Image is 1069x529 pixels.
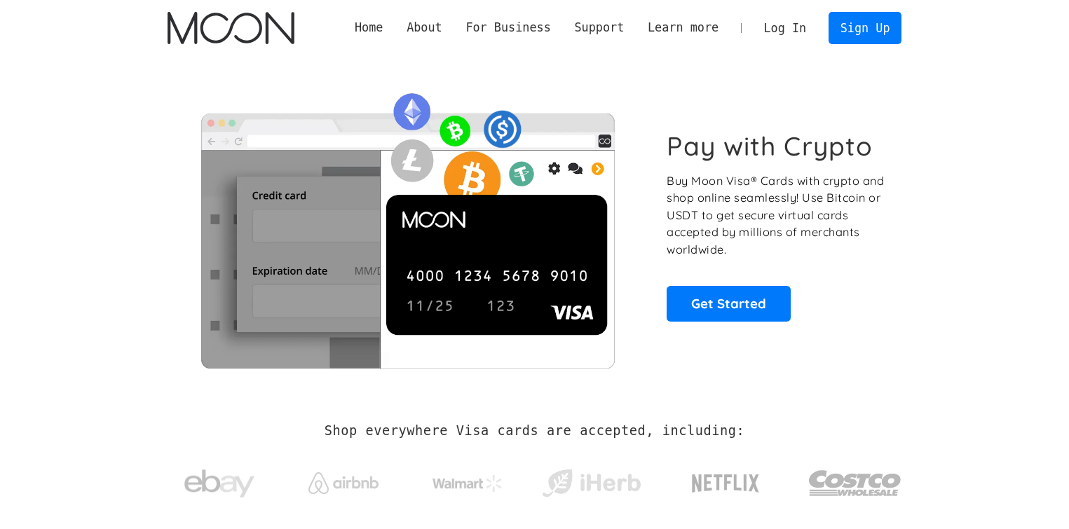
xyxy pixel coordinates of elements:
img: Moon Logo [168,12,294,44]
a: Get Started [667,286,791,321]
div: Learn more [648,19,719,36]
img: Walmart [433,475,503,492]
img: Airbnb [308,472,379,494]
a: Costco [808,443,902,516]
img: Netflix [690,466,761,501]
div: Support [574,19,624,36]
img: Moon Cards let you spend your crypto anywhere Visa is accepted. [168,83,648,368]
a: Sign Up [829,12,901,43]
img: iHerb [539,465,644,502]
h1: Pay with Crypto [667,130,873,162]
a: Netflix [663,452,789,508]
a: Home [343,19,395,36]
a: Airbnb [291,458,395,501]
a: ebay [168,448,272,513]
img: ebay [184,462,254,506]
div: About [407,19,442,36]
a: iHerb [539,451,644,509]
div: Learn more [636,19,730,36]
img: Costco [808,457,902,509]
h2: Shop everywhere Visa cards are accepted, including: [325,423,744,439]
div: Support [563,19,636,36]
div: For Business [454,19,563,36]
a: Walmart [415,461,519,499]
a: home [168,12,294,44]
div: For Business [465,19,550,36]
a: Log In [752,13,818,43]
p: Buy Moon Visa® Cards with crypto and shop online seamlessly! Use Bitcoin or USDT to get secure vi... [667,172,886,259]
div: About [395,19,454,36]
